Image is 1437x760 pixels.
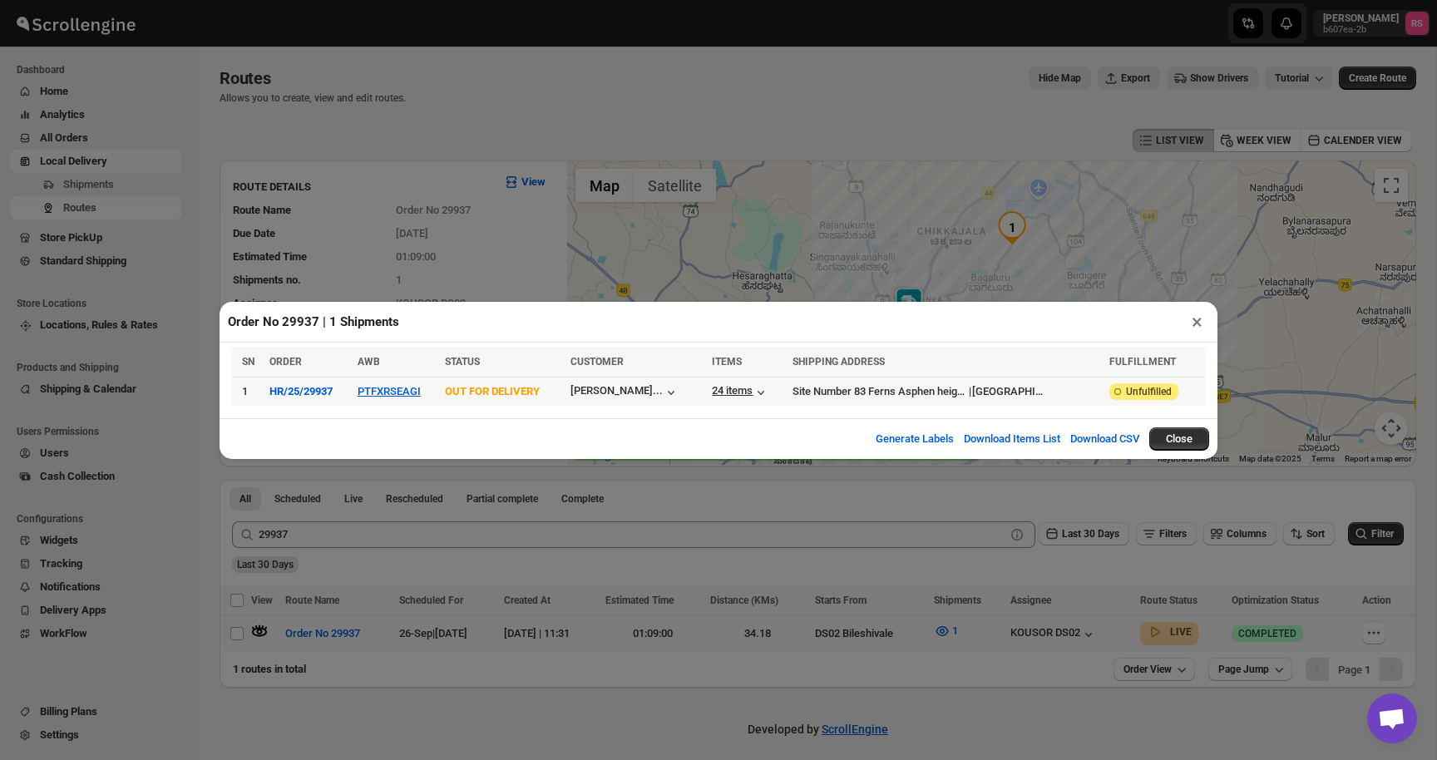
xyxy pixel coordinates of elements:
[793,356,885,368] span: SHIPPING ADDRESS
[269,356,302,368] span: ORDER
[570,384,663,397] div: [PERSON_NAME]...
[228,313,399,330] h2: Order No 29937 | 1 Shipments
[1126,385,1172,398] span: Unfulfilled
[570,356,624,368] span: CUSTOMER
[793,383,1099,400] div: |
[242,356,254,368] span: SN
[1149,427,1209,451] button: Close
[232,377,264,406] td: 1
[712,384,769,401] button: 24 items
[1367,693,1417,743] div: Open chat
[866,422,964,456] button: Generate Labels
[1185,310,1209,333] button: ×
[1060,422,1149,456] button: Download CSV
[445,356,480,368] span: STATUS
[1109,356,1176,368] span: FULFILLMENT
[793,383,967,400] div: Site Number 83 Ferns Asphen heights [GEOGRAPHIC_DATA]
[358,385,421,397] button: PTFXRSEAGI
[954,422,1070,456] button: Download Items List
[570,384,679,401] button: [PERSON_NAME]...
[712,356,742,368] span: ITEMS
[972,383,1048,400] div: [GEOGRAPHIC_DATA]
[358,356,380,368] span: AWB
[269,385,333,397] button: HR/25/29937
[445,385,540,397] span: OUT FOR DELIVERY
